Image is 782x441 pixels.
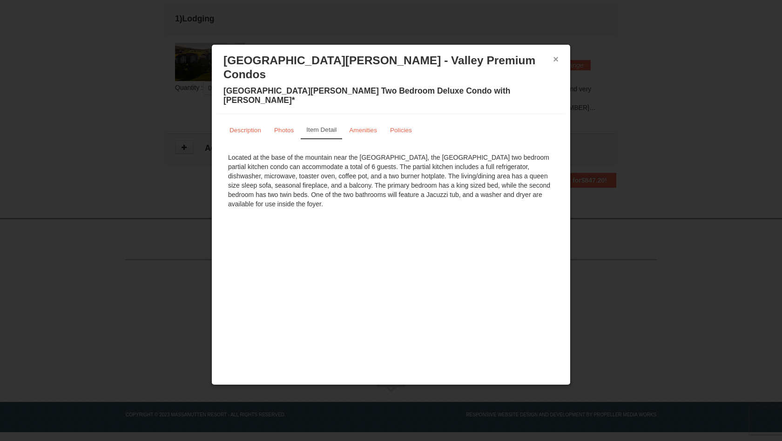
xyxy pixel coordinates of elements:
[223,86,559,105] h4: [GEOGRAPHIC_DATA][PERSON_NAME] Two Bedroom Deluxe Condo with [PERSON_NAME]*
[384,121,418,139] a: Policies
[553,54,559,64] button: ×
[223,121,267,139] a: Description
[223,54,559,81] h3: [GEOGRAPHIC_DATA][PERSON_NAME] - Valley Premium Condos
[229,127,261,134] small: Description
[223,148,559,213] div: Located at the base of the mountain near the [GEOGRAPHIC_DATA], the [GEOGRAPHIC_DATA] two bedroom...
[301,121,342,139] a: Item Detail
[306,126,337,133] small: Item Detail
[349,127,377,134] small: Amenities
[274,127,294,134] small: Photos
[390,127,412,134] small: Policies
[343,121,383,139] a: Amenities
[268,121,300,139] a: Photos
